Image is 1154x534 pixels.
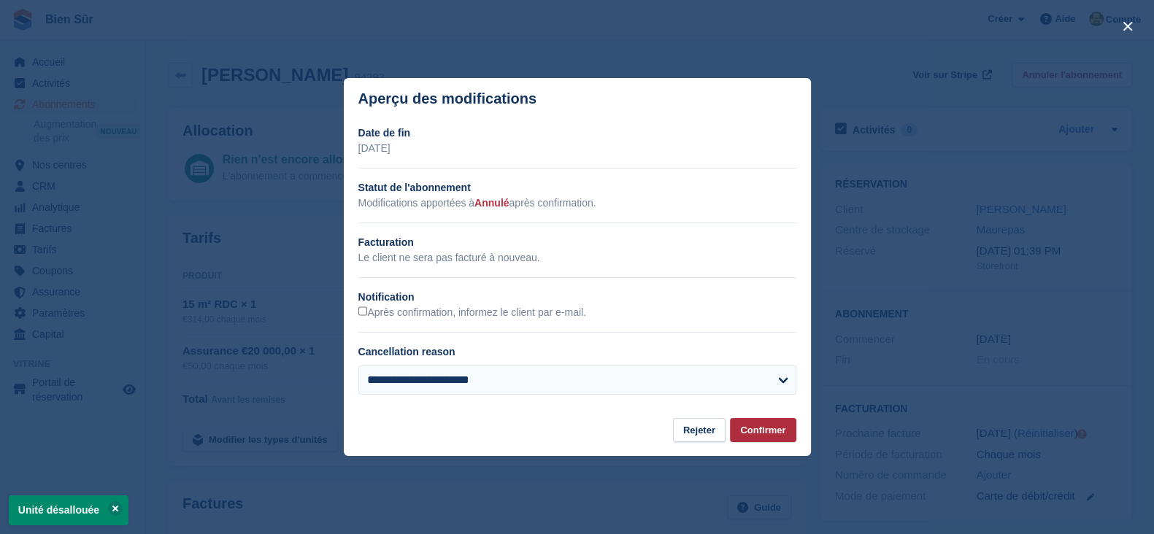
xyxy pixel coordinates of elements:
[673,418,726,442] button: Rejeter
[358,250,796,266] p: Le client ne sera pas facturé à nouveau.
[1116,15,1139,38] button: close
[358,306,586,320] label: Après confirmation, informez le client par e-mail.
[358,235,796,250] h2: Facturation
[358,141,796,156] p: [DATE]
[9,495,128,525] p: Unité désallouée
[358,306,368,316] input: Après confirmation, informez le client par e-mail.
[474,197,509,209] span: Annulé
[358,180,796,196] h2: Statut de l'abonnement
[730,418,796,442] button: Confirmer
[358,290,796,305] h2: Notification
[358,90,537,107] p: Aperçu des modifications
[358,346,455,357] label: Cancellation reason
[358,125,796,141] h2: Date de fin
[358,196,796,211] p: Modifications apportées à après confirmation.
